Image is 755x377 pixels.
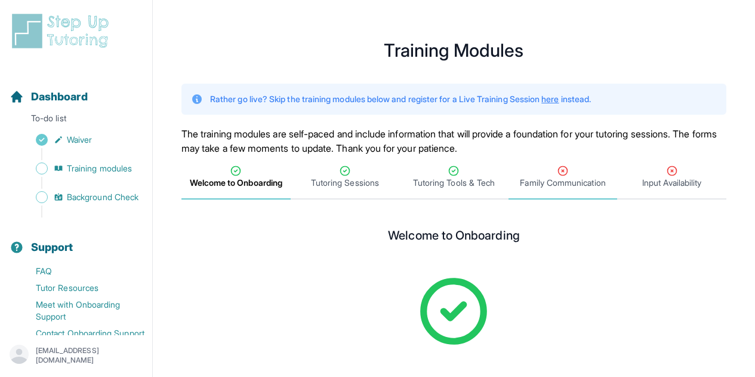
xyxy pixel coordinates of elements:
[10,325,152,342] a: Contact Onboarding Support
[5,112,147,129] p: To-do list
[31,88,88,105] span: Dashboard
[642,177,701,189] span: Input Availability
[67,191,138,203] span: Background Check
[210,93,591,105] p: Rather go live? Skip the training modules below and register for a Live Training Session instead.
[10,345,143,366] button: [EMAIL_ADDRESS][DOMAIN_NAME]
[181,155,726,200] nav: Tabs
[36,346,143,365] p: [EMAIL_ADDRESS][DOMAIN_NAME]
[10,189,152,206] a: Background Check
[541,94,559,104] a: here
[388,228,519,247] h2: Welcome to Onboarding
[10,280,152,296] a: Tutor Resources
[181,127,726,155] p: The training modules are self-paced and include information that will provide a foundation for yo...
[10,160,152,177] a: Training modules
[10,296,152,325] a: Meet with Onboarding Support
[31,239,73,256] span: Support
[10,88,88,105] a: Dashboard
[67,163,132,174] span: Training modules
[311,177,379,189] span: Tutoring Sessions
[5,69,147,110] button: Dashboard
[413,177,495,189] span: Tutoring Tools & Tech
[5,220,147,260] button: Support
[10,131,152,148] a: Waiver
[67,134,92,146] span: Waiver
[520,177,605,189] span: Family Communication
[10,263,152,280] a: FAQ
[181,43,726,57] h1: Training Modules
[10,12,116,50] img: logo
[190,177,282,189] span: Welcome to Onboarding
